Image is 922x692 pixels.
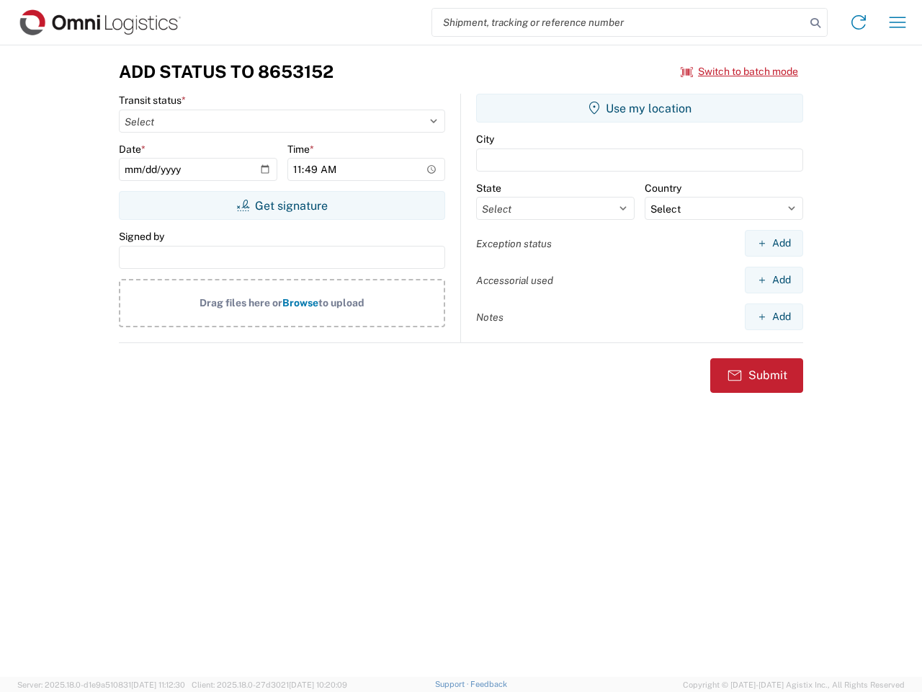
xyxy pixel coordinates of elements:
[200,297,282,309] span: Drag files here or
[470,680,507,688] a: Feedback
[119,143,146,156] label: Date
[119,230,164,243] label: Signed by
[645,182,681,195] label: Country
[432,9,805,36] input: Shipment, tracking or reference number
[119,94,186,107] label: Transit status
[476,133,494,146] label: City
[131,680,185,689] span: [DATE] 11:12:30
[282,297,318,309] span: Browse
[745,230,803,257] button: Add
[710,358,803,393] button: Submit
[476,311,503,324] label: Notes
[476,182,501,195] label: State
[745,303,803,330] button: Add
[287,143,314,156] label: Time
[435,680,471,688] a: Support
[476,274,553,287] label: Accessorial used
[119,61,334,82] h3: Add Status to 8653152
[476,237,552,250] label: Exception status
[318,297,364,309] span: to upload
[476,94,803,123] button: Use my location
[745,267,803,293] button: Add
[17,680,185,689] span: Server: 2025.18.0-d1e9a510831
[681,60,798,84] button: Switch to batch mode
[119,191,445,220] button: Get signature
[683,678,905,691] span: Copyright © [DATE]-[DATE] Agistix Inc., All Rights Reserved
[192,680,347,689] span: Client: 2025.18.0-27d3021
[289,680,347,689] span: [DATE] 10:20:09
